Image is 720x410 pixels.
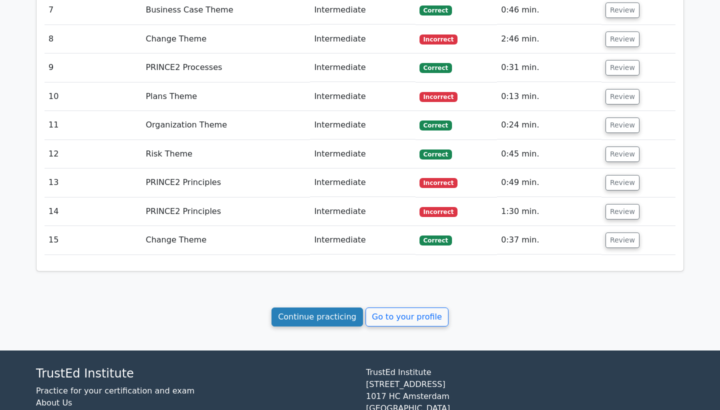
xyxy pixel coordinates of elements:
[310,53,415,82] td: Intermediate
[141,25,310,53] td: Change Theme
[44,111,141,139] td: 11
[44,168,141,197] td: 13
[497,25,601,53] td: 2:46 min.
[310,82,415,111] td: Intermediate
[271,307,363,326] a: Continue practicing
[497,197,601,226] td: 1:30 min.
[44,25,141,53] td: 8
[605,2,639,18] button: Review
[497,226,601,254] td: 0:37 min.
[310,197,415,226] td: Intermediate
[419,34,458,44] span: Incorrect
[497,53,601,82] td: 0:31 min.
[419,178,458,188] span: Incorrect
[419,207,458,217] span: Incorrect
[36,386,194,395] a: Practice for your certification and exam
[44,82,141,111] td: 10
[605,204,639,219] button: Review
[605,117,639,133] button: Review
[310,226,415,254] td: Intermediate
[497,82,601,111] td: 0:13 min.
[605,175,639,190] button: Review
[605,60,639,75] button: Review
[44,53,141,82] td: 9
[419,5,452,15] span: Correct
[44,197,141,226] td: 14
[141,140,310,168] td: Risk Theme
[310,140,415,168] td: Intermediate
[419,63,452,73] span: Correct
[365,307,448,326] a: Go to your profile
[497,111,601,139] td: 0:24 min.
[605,146,639,162] button: Review
[44,226,141,254] td: 15
[605,89,639,104] button: Review
[310,25,415,53] td: Intermediate
[419,235,452,245] span: Correct
[141,82,310,111] td: Plans Theme
[36,398,72,407] a: About Us
[141,111,310,139] td: Organization Theme
[605,31,639,47] button: Review
[310,168,415,197] td: Intermediate
[497,140,601,168] td: 0:45 min.
[141,53,310,82] td: PRINCE2 Processes
[141,168,310,197] td: PRINCE2 Principles
[605,232,639,248] button: Review
[141,197,310,226] td: PRINCE2 Principles
[497,168,601,197] td: 0:49 min.
[419,92,458,102] span: Incorrect
[141,226,310,254] td: Change Theme
[36,366,354,381] h4: TrustEd Institute
[419,120,452,130] span: Correct
[419,149,452,159] span: Correct
[44,140,141,168] td: 12
[310,111,415,139] td: Intermediate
